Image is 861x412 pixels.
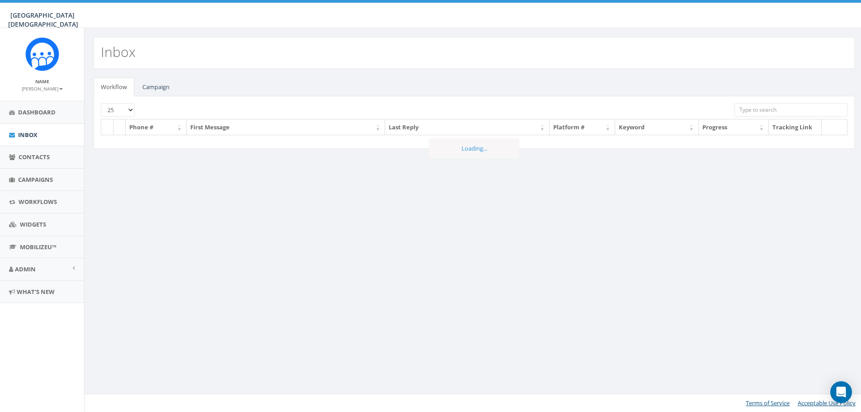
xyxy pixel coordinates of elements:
[17,288,55,296] span: What's New
[734,103,847,117] input: Type to search
[19,198,57,206] span: Workflows
[615,119,699,135] th: Keyword
[135,78,177,96] a: Campaign
[18,175,53,184] span: Campaigns
[94,78,134,96] a: Workflow
[550,119,615,135] th: Platform #
[126,119,187,135] th: Phone #
[8,11,78,28] span: [GEOGRAPHIC_DATA][DEMOGRAPHIC_DATA]
[429,138,519,159] div: Loading...
[18,131,38,139] span: Inbox
[830,381,852,403] div: Open Intercom Messenger
[19,153,50,161] span: Contacts
[25,37,59,71] img: Rally_Corp_Icon_1.png
[35,78,49,85] small: Name
[15,265,36,273] span: Admin
[20,220,46,228] span: Widgets
[746,399,790,407] a: Terms of Service
[20,243,56,251] span: MobilizeU™
[101,44,136,59] h2: Inbox
[769,119,822,135] th: Tracking Link
[385,119,550,135] th: Last Reply
[699,119,769,135] th: Progress
[187,119,385,135] th: First Message
[22,84,63,92] a: [PERSON_NAME]
[18,108,56,116] span: Dashboard
[22,85,63,92] small: [PERSON_NAME]
[798,399,856,407] a: Acceptable Use Policy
